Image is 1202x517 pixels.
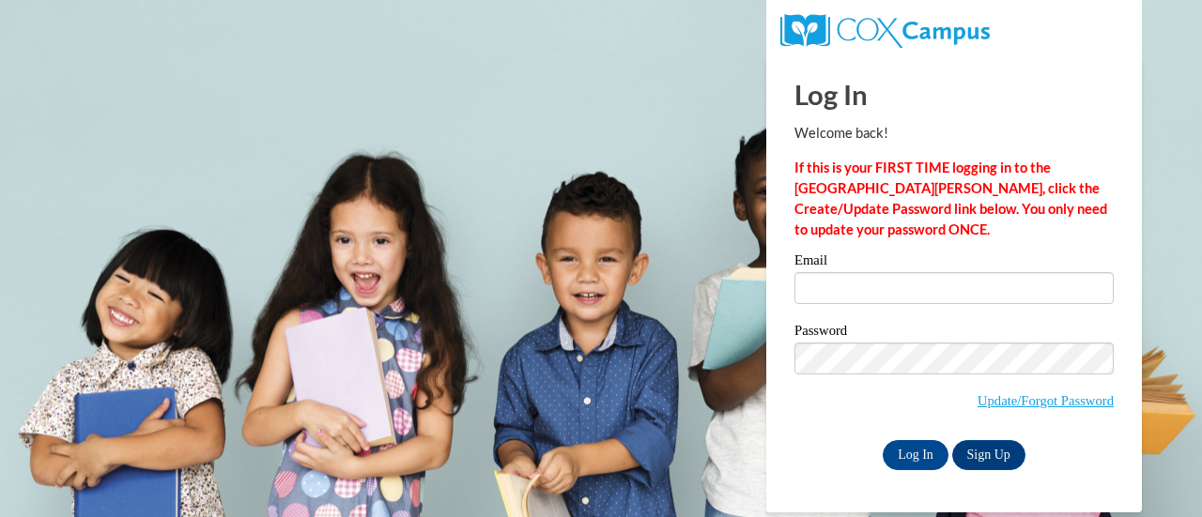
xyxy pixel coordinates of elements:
img: COX Campus [780,14,990,48]
strong: If this is your FIRST TIME logging in to the [GEOGRAPHIC_DATA][PERSON_NAME], click the Create/Upd... [794,160,1107,237]
a: Sign Up [952,440,1025,470]
input: Log In [883,440,948,470]
a: Update/Forgot Password [978,393,1114,408]
p: Welcome back! [794,123,1114,144]
a: COX Campus [780,22,990,38]
label: Email [794,253,1114,272]
label: Password [794,324,1114,342]
h1: Log In [794,75,1114,114]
